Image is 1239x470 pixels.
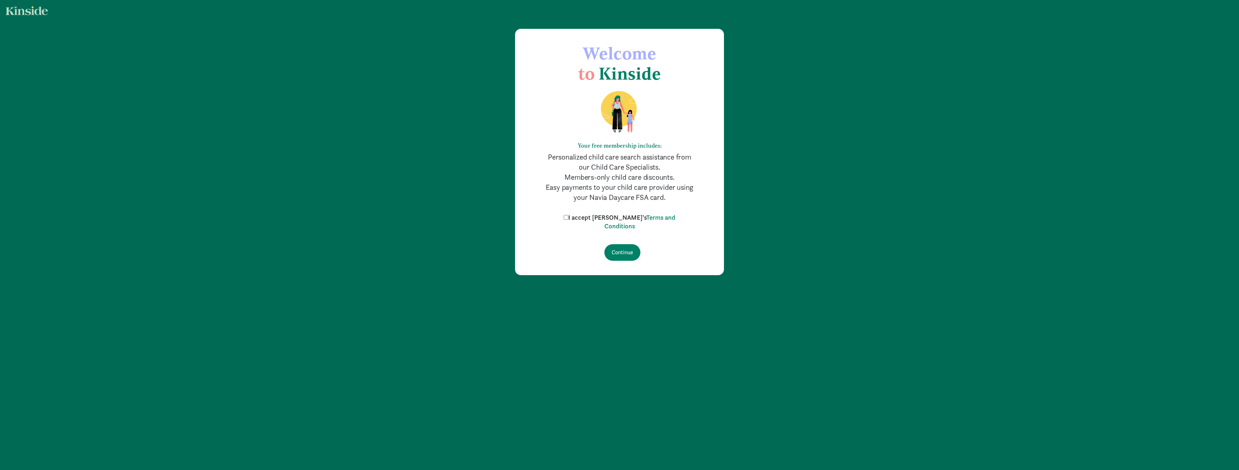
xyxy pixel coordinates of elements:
[544,182,695,202] p: Easy payments to your child care provider using your Navia Daycare FSA card.
[578,63,595,84] span: to
[544,172,695,182] p: Members-only child care discounts.
[604,244,640,261] input: Continue
[562,213,677,230] label: I accept [PERSON_NAME]'s
[583,43,656,64] span: Welcome
[544,152,695,172] p: Personalized child care search assistance from our Child Care Specialists.
[564,215,568,220] input: I accept [PERSON_NAME]'sTerms and Conditions
[592,90,647,134] img: illustration-mom-daughter.png
[599,63,661,84] span: Kinside
[6,6,48,15] img: light.svg
[544,142,695,149] h6: Your free membership includes:
[604,213,676,230] a: Terms and Conditions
